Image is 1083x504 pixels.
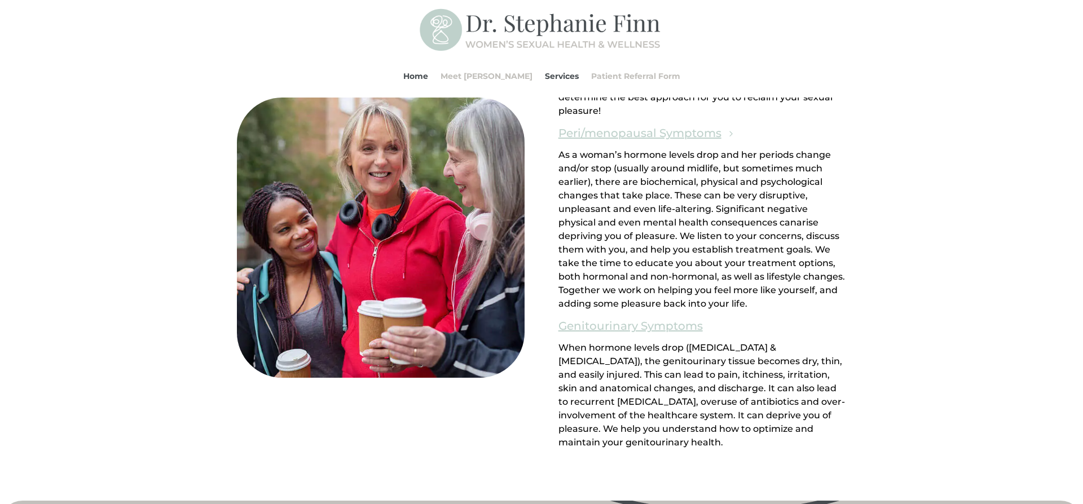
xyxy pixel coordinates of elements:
[558,316,703,335] a: Genitourinary Symptoms
[441,55,532,98] a: Meet [PERSON_NAME]
[545,55,579,98] a: Services
[558,341,846,449] div: Page 2
[558,123,721,143] a: Peri/menopausal Symptoms
[558,148,846,311] p: arise depriving you of pleasure. We listen to your concerns, discuss them with you, and help you ...
[237,98,525,378] img: All-Ages-Pleasure-MD-Ontario-Women-Sexual-Health-and-Wellness
[558,149,831,228] span: As a woman’s hormone levels drop and her periods change and/or stop (usually around midlife, but ...
[403,55,428,98] a: Home
[591,55,680,98] a: Patient Referral Form
[558,342,845,448] span: When hormone levels drop ([MEDICAL_DATA] & [MEDICAL_DATA]), the genitourinary tissue becomes dry,...
[558,148,846,311] div: Page 1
